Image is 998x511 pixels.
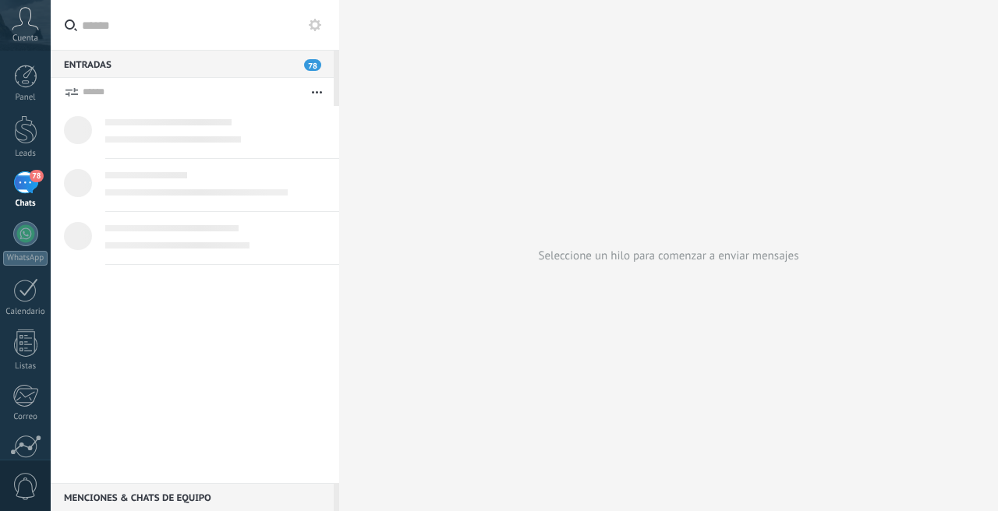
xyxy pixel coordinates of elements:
[30,170,43,182] span: 78
[3,149,48,159] div: Leads
[3,361,48,372] div: Listas
[3,412,48,422] div: Correo
[3,307,48,317] div: Calendario
[3,93,48,103] div: Panel
[51,483,334,511] div: Menciones & Chats de equipo
[3,251,48,266] div: WhatsApp
[3,199,48,209] div: Chats
[51,50,334,78] div: Entradas
[12,33,38,44] span: Cuenta
[304,59,321,71] span: 78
